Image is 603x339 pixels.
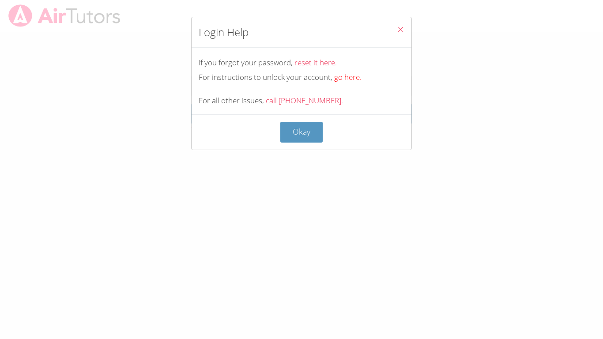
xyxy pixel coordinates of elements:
h2: Login Help [199,24,249,40]
a: reset it here. [294,57,337,68]
div: For all other issues, [199,94,404,107]
div: For instructions to unlock your account, [199,71,404,84]
button: Okay [280,122,323,143]
div: If you forgot your password, [199,56,404,69]
a: go here. [334,72,362,82]
button: Close [390,17,411,44]
a: call [PHONE_NUMBER]. [266,95,343,105]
